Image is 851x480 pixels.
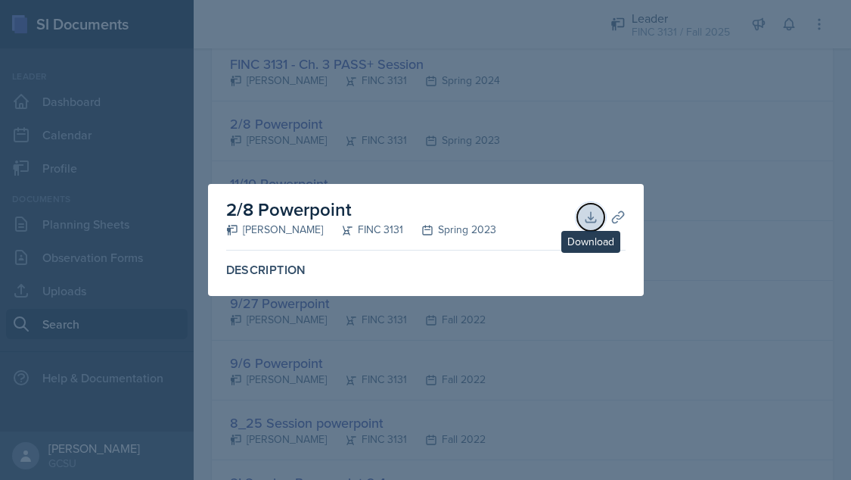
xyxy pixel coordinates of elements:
div: [PERSON_NAME] [226,222,323,238]
div: FINC 3131 [323,222,403,238]
label: Description [226,263,626,278]
h2: 2/8 Powerpoint [226,196,496,223]
div: Spring 2023 [403,222,496,238]
button: Download [577,204,604,231]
